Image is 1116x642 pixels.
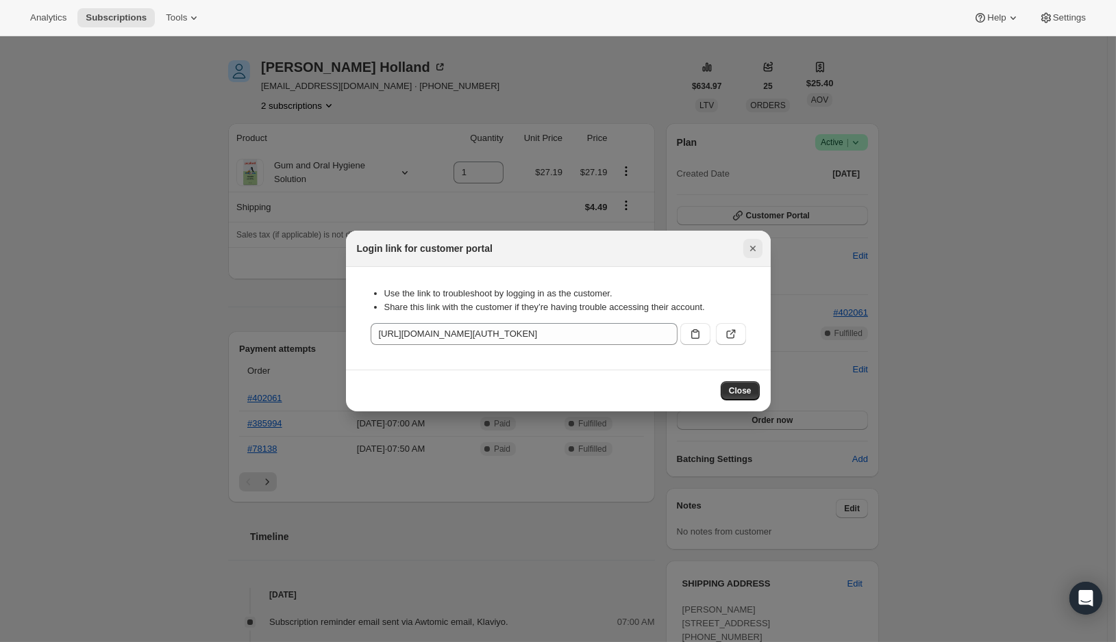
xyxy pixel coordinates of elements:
[158,8,209,27] button: Tools
[86,12,147,23] span: Subscriptions
[384,300,746,314] li: Share this link with the customer if they’re having trouble accessing their account.
[77,8,155,27] button: Subscriptions
[1053,12,1086,23] span: Settings
[357,242,493,255] h2: Login link for customer portal
[30,12,66,23] span: Analytics
[166,12,187,23] span: Tools
[729,385,752,396] span: Close
[1031,8,1094,27] button: Settings
[743,239,762,258] button: Close
[1069,582,1102,615] div: Open Intercom Messenger
[721,381,760,400] button: Close
[987,12,1006,23] span: Help
[384,287,746,300] li: Use the link to troubleshoot by logging in as the customer.
[22,8,75,27] button: Analytics
[965,8,1028,27] button: Help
